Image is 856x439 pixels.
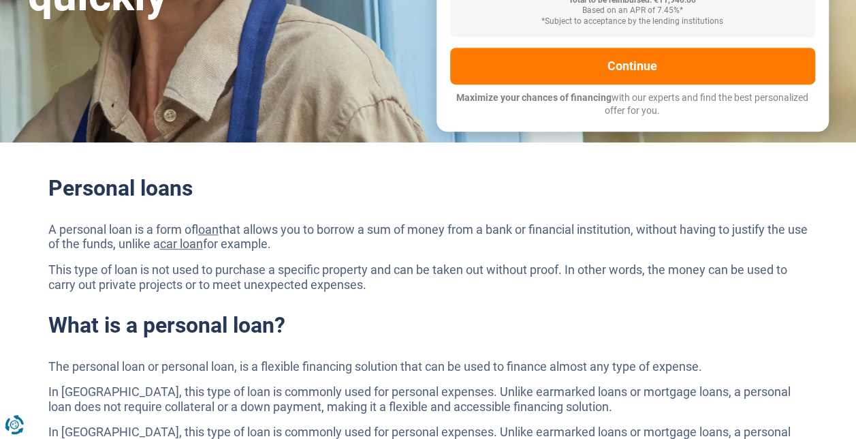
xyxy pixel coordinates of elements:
p: with our experts and find the best personalized offer for you. [450,91,815,118]
p: A personal loan is a form of that allows you to borrow a sum of money from a bank or financial in... [48,222,808,252]
h2: What is a personal loan? [48,312,808,338]
button: Continue [450,48,815,85]
div: *Subject to acceptance by the lending institutions [461,17,804,27]
div: Based on an APR of 7.45%* [461,6,804,16]
p: The personal loan or personal loan, is a flexible financing solution that can be used to finance ... [48,359,808,374]
p: In [GEOGRAPHIC_DATA], this type of loan is commonly used for personal expenses. Unlike earmarked ... [48,384,808,414]
p: This type of loan is not used to purchase a specific property and can be taken out without proof.... [48,262,808,292]
a: loan [198,222,219,237]
h2: Personal loans [48,175,808,201]
a: car loan [160,237,203,251]
span: Maximize your chances of financing [456,92,612,103]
